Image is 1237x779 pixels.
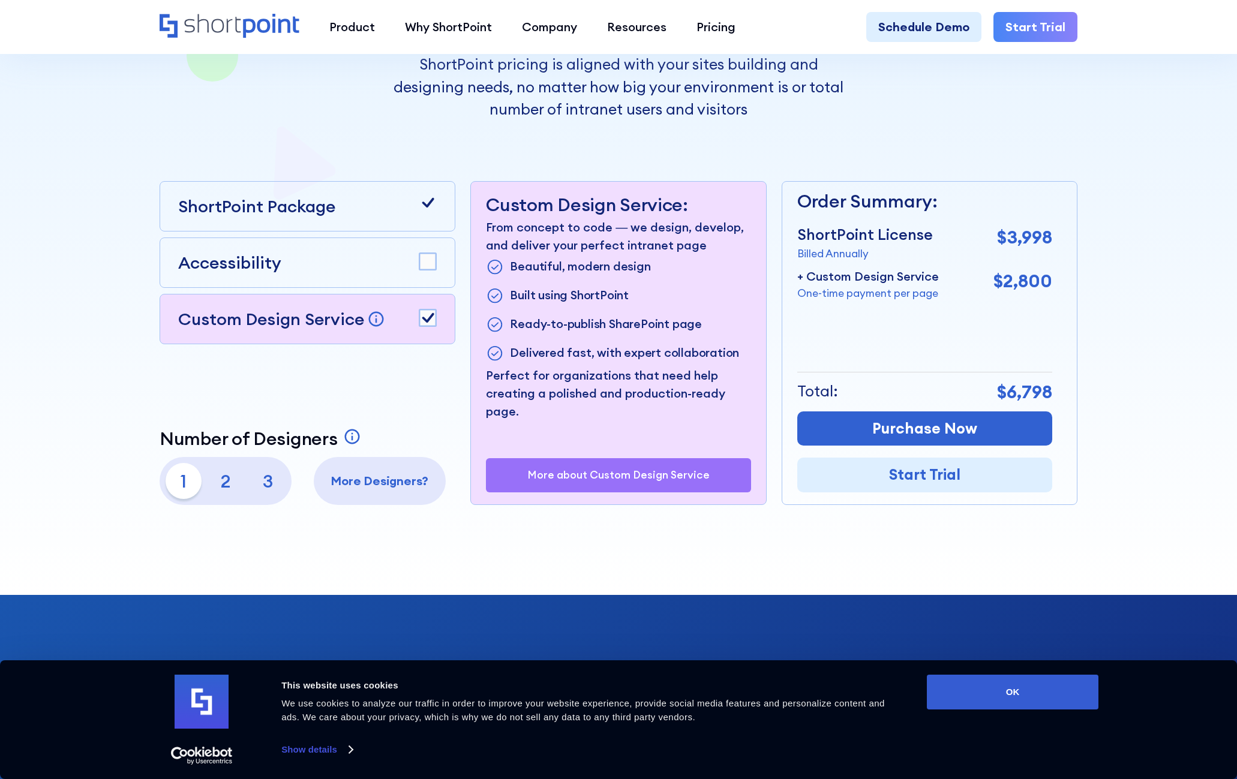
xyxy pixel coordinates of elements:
[522,18,577,36] div: Company
[507,12,592,42] a: Company
[592,12,681,42] a: Resources
[486,194,750,215] p: Custom Design Service:
[281,698,885,722] span: We use cookies to analyze our traffic in order to improve your website experience, provide social...
[527,469,710,481] a: More about Custom Design Service
[178,308,364,330] p: Custom Design Service
[160,428,337,449] p: Number of Designers
[149,747,254,765] a: Usercentrics Cookiebot - opens in a new window
[320,472,440,490] p: More Designers?
[160,428,364,449] a: Number of Designers
[281,741,352,759] a: Show details
[510,257,650,277] p: Beautiful, modern design
[510,344,739,363] p: Delivered fast, with expert collaboration
[486,366,750,420] p: Perfect for organizations that need help creating a polished and production-ready page.
[797,246,933,261] p: Billed Annually
[797,411,1052,446] a: Purchase Now
[997,224,1052,251] p: $3,998
[160,14,299,40] a: Home
[797,267,939,285] p: + Custom Design Service
[797,458,1052,492] a: Start Trial
[797,380,838,403] p: Total:
[797,285,939,301] p: One-time payment per page
[178,250,281,275] p: Accessibility
[866,12,981,42] a: Schedule Demo
[175,675,229,729] img: logo
[607,18,666,36] div: Resources
[997,378,1052,405] p: $6,798
[394,53,843,121] p: ShortPoint pricing is aligned with your sites building and designing needs, no matter how big you...
[681,12,750,42] a: Pricing
[250,463,286,499] p: 3
[329,18,375,36] div: Product
[993,267,1052,294] p: $2,800
[281,678,900,693] div: This website uses cookies
[405,18,492,36] div: Why ShortPoint
[993,12,1077,42] a: Start Trial
[510,286,629,306] p: Built using ShortPoint
[166,463,202,499] p: 1
[510,315,702,335] p: Ready-to-publish SharePoint page
[797,224,933,246] p: ShortPoint License
[208,463,244,499] p: 2
[797,188,1052,215] p: Order Summary:
[160,655,1077,714] h2: ShortPoint Benefits
[696,18,735,36] div: Pricing
[178,194,335,219] p: ShortPoint Package
[486,218,750,254] p: From concept to code — we design, develop, and deliver your perfect intranet page
[314,12,390,42] a: Product
[927,675,1098,709] button: OK
[390,12,507,42] a: Why ShortPoint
